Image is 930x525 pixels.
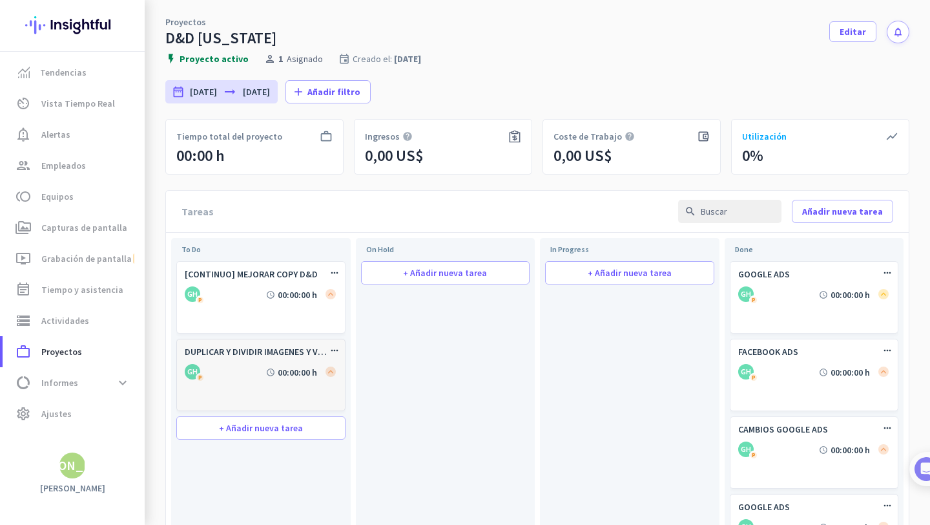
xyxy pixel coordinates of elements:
i: help [625,131,635,142]
a: groupEmpleados [3,150,145,181]
span: Equipos [41,189,74,204]
i: notifications [893,27,904,37]
div: [CONTINUO] MEJORAR COPY D&D [185,270,318,279]
span: Grabación de pantalla [41,251,132,266]
span: Ingresos [365,130,400,143]
div: GH [187,290,198,298]
span: Ajustes [41,406,72,422]
i: storage [15,313,31,328]
div: GH [741,368,751,376]
img: menu-item [18,67,30,78]
button: addAñadir filtro [285,80,371,103]
div: GOOGLE ADS [738,270,790,279]
i: schedule [266,290,275,299]
i: ondemand_video [15,251,31,266]
i: work_outline [320,130,333,143]
div: 0,00 US$ [365,145,423,166]
span: + Añadir nueva tarea [403,268,487,277]
button: + Añadir nueva tarea [545,261,714,284]
a: av_timerVista Tiempo Real [3,88,145,119]
span: Añadir nueva tarea [802,205,883,218]
a: storageActividades [3,305,145,336]
img: low.svg [878,289,889,299]
i: group [15,158,31,173]
span: Tiempo y asistencia [41,282,123,297]
i: more_horiz [882,268,893,278]
i: event_note [15,282,31,297]
span: Informes [41,375,78,391]
span: Tendencias [40,65,87,80]
button: notifications [887,21,909,43]
span: [DATE] [243,85,270,98]
div: Asignado [264,53,323,65]
a: notification_importantAlertas [3,119,145,150]
span: 1 [278,53,283,65]
div: FACEBOOK ADS [738,347,798,356]
time: 00:00:00 h [278,290,318,299]
span: Utilización [742,130,787,143]
i: more_horiz [329,268,340,278]
div: P [196,295,205,305]
span: Editar [840,25,866,38]
div: 00:00 h [176,145,225,166]
span: Añadir filtro [307,85,360,98]
img: medium.svg [878,444,889,455]
div: 0,00 US$ [553,145,612,166]
img: widget-img [697,130,710,143]
i: schedule [819,445,828,455]
i: notification_important [15,127,31,142]
span: [DATE] [394,53,421,65]
span: Proyectos [41,344,82,359]
div: P [749,373,758,382]
span: Tiempo total del proyecto [176,130,282,143]
i: show_chart [885,130,898,143]
a: Proyectos [165,16,206,28]
a: settingsAjustes [3,398,145,429]
div: GOOGLE ADS [738,502,790,511]
i: person [264,53,276,65]
div: DUPLICAR Y DIVIDIR IMAGENES Y VIDEO [185,347,329,356]
time: 00:00:00 h [831,445,871,455]
i: av_timer [15,96,31,111]
span: + Añadir nueva tarea [588,268,672,277]
div: [PERSON_NAME] [24,459,121,472]
i: schedule [819,290,828,299]
span: [DATE] [190,85,217,98]
i: flash_on [165,53,177,65]
div: P [749,451,758,460]
span: Alertas [41,127,70,142]
i: event [338,53,350,65]
span: Coste de Trabajo [553,130,622,143]
div: P [749,295,758,305]
i: more_horiz [329,345,340,356]
span: + Añadir nueva tarea [219,423,303,433]
img: medium.svg [325,367,336,377]
i: schedule [819,368,828,377]
i: add [292,85,305,98]
a: menu-itemTendencias [3,57,145,88]
i: perm_media [15,220,31,235]
a: event_noteTiempo y asistencia [3,274,145,305]
div: Tareas [181,191,214,232]
span: Vista Tiempo Real [41,96,115,111]
img: medium.svg [325,289,336,299]
input: Buscar [678,200,781,223]
div: CAMBIOS GOOGLE ADS [738,425,828,434]
button: Editar [829,21,876,42]
span: Proyecto activo [180,53,249,65]
img: widget-img [508,130,521,143]
i: work_outline [15,344,31,359]
i: more_horiz [882,423,893,433]
i: search [685,206,696,217]
button: + Añadir nueva tarea [361,261,530,284]
div: in progress [545,246,714,253]
img: add-on icon [132,252,145,265]
a: tollEquipos [3,181,145,212]
button: Añadir nueva tarea [792,200,893,223]
i: help [402,131,413,142]
div: done [730,246,899,253]
div: on hold [361,246,530,253]
i: arrow_right_alt [222,84,238,100]
time: 00:00:00 h [831,290,871,299]
i: date_range [172,85,185,98]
